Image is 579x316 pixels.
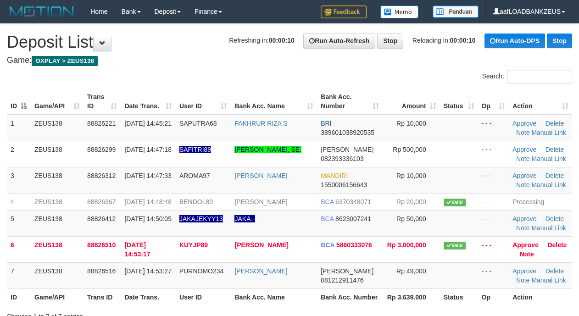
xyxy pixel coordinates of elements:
[547,33,572,48] a: Stop
[396,267,426,275] span: Rp 49,000
[321,155,363,162] span: Copy 082393336103 to clipboard
[380,6,419,18] img: Button%20Memo.svg
[335,215,371,222] span: Copy 8623007241 to clipboard
[321,146,373,153] span: [PERSON_NAME]
[31,210,84,236] td: ZEUS138
[7,167,31,193] td: 3
[433,6,479,18] img: panduan.png
[7,210,31,236] td: 5
[87,241,116,249] span: 88826510
[234,215,255,222] a: JAKA--
[396,215,426,222] span: Rp 50,000
[484,33,545,48] a: Run Auto-DPS
[124,267,171,275] span: [DATE] 14:53:27
[124,215,171,222] span: [DATE] 14:50:05
[478,141,509,167] td: - - -
[440,288,478,305] th: Status
[176,89,231,115] th: User ID: activate to sort column ascending
[509,193,572,210] td: Processing
[7,89,31,115] th: ID: activate to sort column descending
[478,167,509,193] td: - - -
[31,167,84,193] td: ZEUS138
[336,241,372,249] span: Copy 5860333076 to clipboard
[546,120,564,127] a: Delete
[396,198,426,205] span: Rp 20,000
[377,33,403,49] a: Stop
[234,120,287,127] a: FAKHRUR RIZA S
[509,288,572,305] th: Action
[31,288,84,305] th: Game/API
[321,267,373,275] span: [PERSON_NAME]
[7,115,31,141] td: 1
[84,89,121,115] th: Trans ID: activate to sort column ascending
[335,198,371,205] span: Copy 6370348071 to clipboard
[516,224,530,232] a: Note
[179,215,223,222] span: Nama rekening ada tanda titik/strip, harap diedit
[321,129,374,136] span: Copy 389601038920535 to clipboard
[31,141,84,167] td: ZEUS138
[516,129,530,136] a: Note
[87,172,116,179] span: 88826312
[478,115,509,141] td: - - -
[269,37,295,44] strong: 00:00:10
[387,241,426,249] span: Rp 3,000,000
[7,262,31,288] td: 7
[7,56,572,65] h4: Game:
[482,70,572,83] label: Search:
[121,288,175,305] th: Date Trans.
[31,193,84,210] td: ZEUS138
[234,267,287,275] a: [PERSON_NAME]
[512,120,536,127] a: Approve
[321,198,334,205] span: BCA
[87,146,116,153] span: 88826299
[121,89,175,115] th: Date Trans.: activate to sort column ascending
[531,181,566,188] a: Manual Link
[321,277,363,284] span: Copy 081212911476 to clipboard
[87,198,116,205] span: 88826367
[124,120,171,127] span: [DATE] 14:45:21
[512,146,536,153] a: Approve
[383,89,440,115] th: Amount: activate to sort column ascending
[444,199,466,206] span: Valid transaction
[179,267,223,275] span: PURNOMO234
[512,267,536,275] a: Approve
[531,224,566,232] a: Manual Link
[87,120,116,127] span: 88826221
[176,288,231,305] th: User ID
[547,241,567,249] a: Delete
[179,241,208,249] span: KUYJP89
[450,37,476,44] strong: 00:00:10
[7,33,572,51] h1: Deposit List
[321,6,367,18] img: Feedback.jpg
[321,172,348,179] span: MANDIRI
[317,89,383,115] th: Bank Acc. Number: activate to sort column ascending
[507,70,572,83] input: Search:
[321,181,367,188] span: Copy 1550006156643 to clipboard
[87,215,116,222] span: 88826412
[478,288,509,305] th: Op
[179,146,211,153] span: Nama rekening ada tanda titik/strip, harap diedit
[520,250,534,258] a: Note
[516,155,530,162] a: Note
[412,37,476,44] span: Reloading in:
[512,215,536,222] a: Approve
[31,236,84,262] td: ZEUS138
[231,288,317,305] th: Bank Acc. Name
[7,288,31,305] th: ID
[84,288,121,305] th: Trans ID
[124,146,171,153] span: [DATE] 14:47:18
[531,129,566,136] a: Manual Link
[546,215,564,222] a: Delete
[516,277,530,284] a: Note
[531,277,566,284] a: Manual Link
[124,241,150,258] span: [DATE] 14:53:17
[396,120,426,127] span: Rp 10,000
[321,120,331,127] span: BRI
[444,242,466,249] span: Valid transaction
[179,172,210,179] span: AROMA97
[7,236,31,262] td: 6
[31,115,84,141] td: ZEUS138
[478,193,509,210] td: - - -
[234,241,288,249] a: [PERSON_NAME]
[87,267,116,275] span: 88826516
